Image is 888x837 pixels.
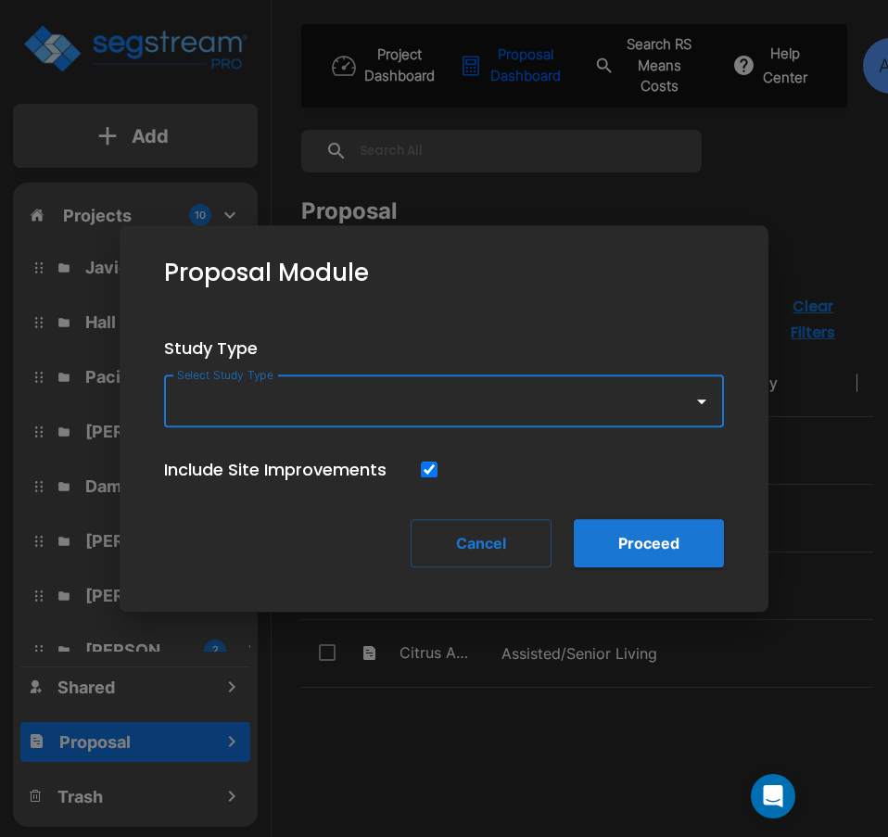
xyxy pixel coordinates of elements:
[574,519,724,567] button: Proceed
[164,255,369,291] p: Proposal Module
[164,457,387,482] p: Include Site Improvements
[164,336,724,361] p: Study Type
[177,367,273,383] label: Select Study Type
[751,774,795,818] div: Open Intercom Messenger
[411,519,552,567] button: Cancel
